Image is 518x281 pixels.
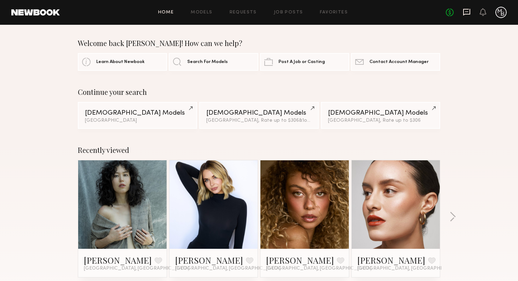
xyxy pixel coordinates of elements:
[78,88,440,96] div: Continue your search
[206,118,311,123] div: [GEOGRAPHIC_DATA], Rate up to $306
[278,60,325,64] span: Post A Job or Casting
[199,102,318,129] a: [DEMOGRAPHIC_DATA] Models[GEOGRAPHIC_DATA], Rate up to $306&1other filter
[321,102,440,129] a: [DEMOGRAPHIC_DATA] Models[GEOGRAPHIC_DATA], Rate up to $306
[320,10,348,15] a: Favorites
[328,118,433,123] div: [GEOGRAPHIC_DATA], Rate up to $306
[369,60,428,64] span: Contact Account Manager
[191,10,212,15] a: Models
[85,110,190,116] div: [DEMOGRAPHIC_DATA] Models
[357,254,425,266] a: [PERSON_NAME]
[78,53,167,71] a: Learn About Newbook
[206,110,311,116] div: [DEMOGRAPHIC_DATA] Models
[175,254,243,266] a: [PERSON_NAME]
[175,266,281,271] span: [GEOGRAPHIC_DATA], [GEOGRAPHIC_DATA]
[84,266,189,271] span: [GEOGRAPHIC_DATA], [GEOGRAPHIC_DATA]
[351,53,440,71] a: Contact Account Manager
[266,254,334,266] a: [PERSON_NAME]
[274,10,303,15] a: Job Posts
[357,266,463,271] span: [GEOGRAPHIC_DATA], [GEOGRAPHIC_DATA]
[187,60,228,64] span: Search For Models
[96,60,145,64] span: Learn About Newbook
[169,53,258,71] a: Search For Models
[78,102,197,129] a: [DEMOGRAPHIC_DATA] Models[GEOGRAPHIC_DATA]
[85,118,190,123] div: [GEOGRAPHIC_DATA]
[299,118,329,123] span: & 1 other filter
[230,10,257,15] a: Requests
[78,146,440,154] div: Recently viewed
[266,266,372,271] span: [GEOGRAPHIC_DATA], [GEOGRAPHIC_DATA]
[84,254,152,266] a: [PERSON_NAME]
[78,39,440,47] div: Welcome back [PERSON_NAME]! How can we help?
[328,110,433,116] div: [DEMOGRAPHIC_DATA] Models
[158,10,174,15] a: Home
[260,53,349,71] a: Post A Job or Casting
